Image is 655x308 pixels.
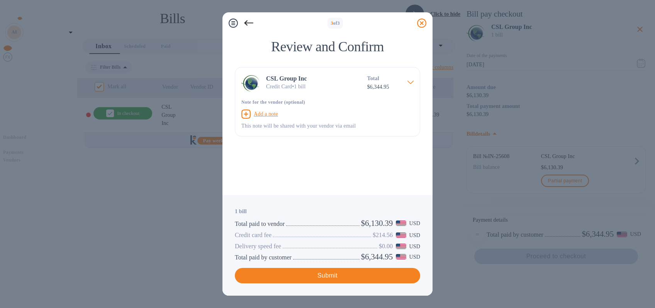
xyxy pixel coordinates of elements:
p: Credit Card • 1 bill [266,82,361,91]
img: USD [396,244,406,249]
p: USD [409,253,420,261]
button: Submit [235,268,420,283]
h1: Review and Confirm [235,39,420,55]
b: 1 bill [235,209,247,214]
h3: Total paid by customer [235,254,292,261]
b: CSL Group Inc [266,75,307,82]
b: of 3 [331,20,340,26]
span: Submit [241,271,414,280]
h2: $6,344.95 [361,252,393,262]
img: USD [396,220,406,226]
p: This note will be shared with your vendor via email [241,122,414,130]
h3: Delivery speed fee [235,243,281,250]
h2: $6,130.39 [361,219,393,228]
p: USD [409,231,420,239]
p: USD [409,242,420,251]
b: Total [367,76,379,81]
h3: $214.56 [373,232,393,239]
p: USD [409,219,420,227]
span: 3 [331,20,333,26]
img: USD [396,232,406,238]
h3: Total paid to vendor [235,220,285,228]
iframe: Chat Widget [616,271,655,308]
img: USD [396,254,406,259]
p: $6,344.95 [367,83,401,91]
div: CSL Group IncCredit Card•1 billTotal$6,344.95Note for the vendor (optional)Add a noteThis note wi... [241,74,414,130]
h3: $0.00 [379,243,393,250]
b: Note for the vendor (optional) [241,99,305,105]
u: Add a note [254,111,278,117]
h3: Credit card fee [235,232,272,239]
